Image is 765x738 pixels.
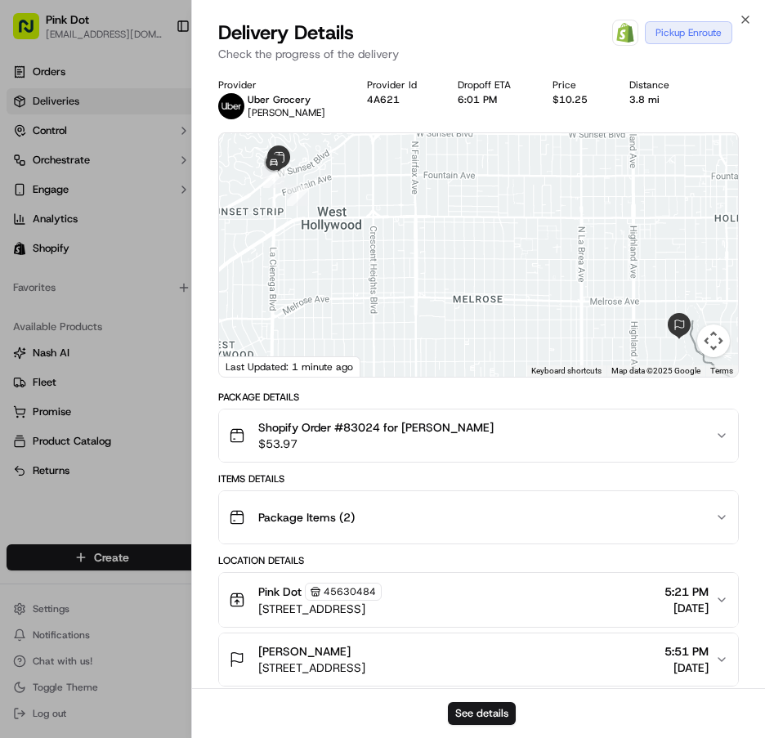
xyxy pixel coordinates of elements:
button: Package Items (2) [219,491,738,543]
span: 45630484 [324,585,376,598]
div: Last Updated: 1 minute ago [219,356,360,377]
div: Package Details [218,391,739,404]
span: Package Items ( 2 ) [258,509,355,526]
button: Keyboard shortcuts [531,365,602,377]
button: 4A621 [367,93,400,106]
span: [DATE] [664,660,709,676]
button: [PERSON_NAME][STREET_ADDRESS]5:51 PM[DATE] [219,633,738,686]
span: [STREET_ADDRESS] [258,601,382,617]
img: Shopify [615,23,635,42]
div: Distance [629,78,698,92]
span: Knowledge Base [33,365,125,382]
img: uber-new-logo.jpeg [218,93,244,119]
div: $10.25 [552,93,616,106]
span: API Documentation [154,365,262,382]
button: See all [253,209,297,229]
span: Shopify Order #83024 for [PERSON_NAME] [258,419,494,436]
span: 5:21 PM [664,584,709,600]
div: 📗 [16,367,29,380]
span: [PERSON_NAME] [258,643,351,660]
div: Past conversations [16,212,110,226]
a: Powered byPylon [115,405,198,418]
span: [PERSON_NAME] [51,253,132,266]
span: [STREET_ADDRESS] [258,660,365,676]
img: Nash [16,16,49,49]
p: Check the progress of the delivery [218,46,739,62]
div: Price [552,78,616,92]
p: Welcome 👋 [16,65,297,92]
div: Dropoff ETA [458,78,539,92]
span: Map data ©2025 Google [611,366,700,375]
span: [DATE] [664,600,709,616]
div: Provider [218,78,354,92]
input: Got a question? Start typing here... [42,105,294,123]
img: David kim [16,282,42,308]
div: 6:01 PM [458,93,539,106]
div: 1 [280,178,315,212]
img: 8571987876998_91fb9ceb93ad5c398215_72.jpg [34,156,64,186]
span: • [136,297,141,311]
div: Location Details [218,554,739,567]
span: $53.97 [258,436,494,452]
span: [DATE] [145,253,178,266]
a: Open this area in Google Maps (opens a new window) [223,356,277,377]
button: Shopify Order #83024 for [PERSON_NAME]$53.97 [219,409,738,462]
div: We're available if you need us! [74,172,225,186]
button: Start new chat [278,161,297,181]
div: Provider Id [367,78,445,92]
span: [PERSON_NAME] [51,297,132,311]
span: Pink Dot [258,584,302,600]
a: 💻API Documentation [132,359,269,388]
p: Uber Grocery [248,93,325,106]
button: Pink Dot45630484[STREET_ADDRESS]5:21 PM[DATE] [219,573,738,627]
div: Start new chat [74,156,268,172]
a: Shopify [612,20,638,46]
img: 1736555255976-a54dd68f-1ca7-489b-9aae-adbdc363a1c4 [16,156,46,186]
span: 5:51 PM [664,643,709,660]
span: Delivery Details [218,20,354,46]
span: • [136,253,141,266]
img: David kim [16,238,42,264]
div: Items Details [218,472,739,485]
div: 3.8 mi [629,93,698,106]
a: 📗Knowledge Base [10,359,132,388]
span: Pylon [163,405,198,418]
span: [PERSON_NAME] [248,106,325,119]
div: 💻 [138,367,151,380]
button: See details [448,702,516,725]
span: [DATE] [145,297,178,311]
img: Google [223,356,277,377]
a: Terms (opens in new tab) [710,366,733,375]
button: Map camera controls [697,324,730,357]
